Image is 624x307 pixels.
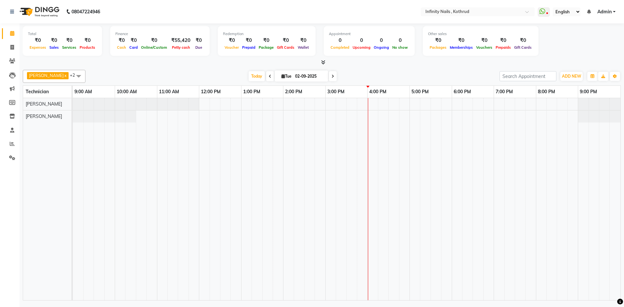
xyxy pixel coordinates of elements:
span: Voucher [223,45,240,50]
span: Upcoming [351,45,372,50]
div: ₹0 [275,37,296,44]
div: 0 [351,37,372,44]
input: 2025-09-02 [293,71,326,81]
span: [PERSON_NAME] [26,101,62,107]
a: 9:00 PM [578,87,599,96]
div: 0 [391,37,409,44]
div: Other sales [428,31,533,37]
span: Petty cash [170,45,192,50]
a: 9:00 AM [73,87,94,96]
b: 08047224946 [71,3,100,21]
input: Search Appointment [500,71,556,81]
div: ₹0 [78,37,97,44]
span: [PERSON_NAME] [29,73,64,78]
a: x [64,73,67,78]
a: 8:00 PM [536,87,557,96]
span: Today [249,71,265,81]
div: ₹0 [257,37,275,44]
div: ₹0 [240,37,257,44]
span: No show [391,45,409,50]
span: Ongoing [372,45,391,50]
div: Appointment [329,31,409,37]
div: ₹0 [60,37,78,44]
div: ₹0 [513,37,533,44]
div: Finance [115,31,204,37]
a: 6:00 PM [452,87,473,96]
span: Vouchers [474,45,494,50]
span: Gift Cards [275,45,296,50]
a: 10:00 AM [115,87,138,96]
div: ₹0 [428,37,448,44]
a: 4:00 PM [368,87,388,96]
div: ₹0 [223,37,240,44]
div: ₹55,420 [169,37,193,44]
a: 5:00 PM [410,87,430,96]
span: +2 [70,72,80,78]
span: Technician [26,89,49,95]
div: ₹0 [494,37,513,44]
span: [PERSON_NAME] [26,113,62,119]
div: Total [28,31,97,37]
span: Completed [329,45,351,50]
img: logo [17,3,61,21]
span: Services [60,45,78,50]
div: ₹0 [48,37,60,44]
span: Wallet [296,45,310,50]
a: 3:00 PM [326,87,346,96]
div: ₹0 [128,37,139,44]
span: ADD NEW [562,74,581,79]
a: 11:00 AM [157,87,181,96]
span: Card [128,45,139,50]
span: Tue [280,74,293,79]
span: Online/Custom [139,45,169,50]
div: ₹0 [296,37,310,44]
span: Products [78,45,97,50]
div: 0 [372,37,391,44]
span: Expenses [28,45,48,50]
span: Sales [48,45,60,50]
button: ADD NEW [560,72,583,81]
div: ₹0 [139,37,169,44]
div: ₹0 [474,37,494,44]
div: ₹0 [448,37,474,44]
span: Package [257,45,275,50]
a: 2:00 PM [283,87,304,96]
div: 0 [329,37,351,44]
div: ₹0 [115,37,128,44]
span: Due [194,45,204,50]
span: Admin [597,8,612,15]
div: ₹0 [28,37,48,44]
span: Prepaid [240,45,257,50]
a: 12:00 PM [199,87,222,96]
span: Cash [115,45,128,50]
span: Packages [428,45,448,50]
a: 1:00 PM [241,87,262,96]
a: 7:00 PM [494,87,514,96]
div: ₹0 [193,37,204,44]
span: Prepaids [494,45,513,50]
span: Gift Cards [513,45,533,50]
div: Redemption [223,31,310,37]
span: Memberships [448,45,474,50]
